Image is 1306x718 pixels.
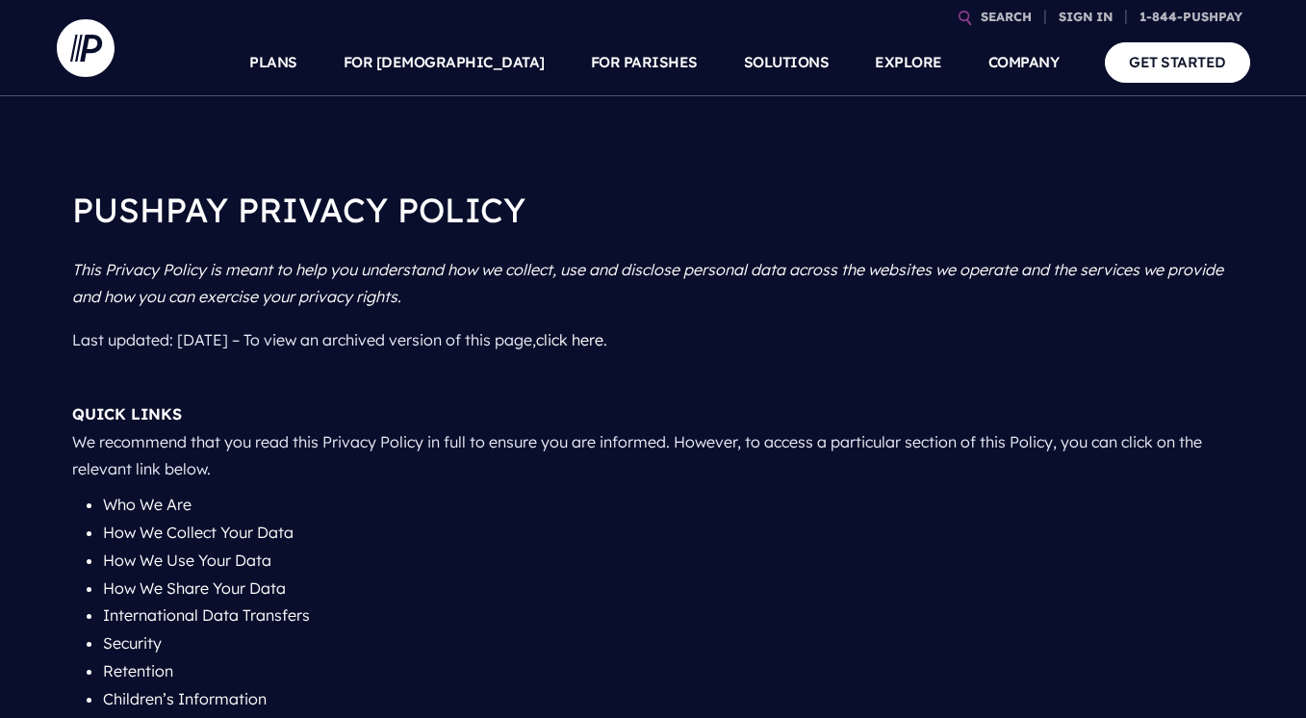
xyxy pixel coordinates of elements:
[344,29,545,96] a: FOR [DEMOGRAPHIC_DATA]
[1105,42,1250,82] a: GET STARTED
[249,29,297,96] a: PLANS
[103,551,271,570] a: How We Use Your Data
[103,523,294,542] a: How We Collect Your Data
[103,495,192,514] a: Who We Are
[72,404,182,423] b: QUICK LINKS
[103,605,310,625] a: International Data Transfers
[988,29,1060,96] a: COMPANY
[72,393,1235,491] p: We recommend that you read this Privacy Policy in full to ensure you are informed. However, to ac...
[103,578,286,598] a: How We Share Your Data
[875,29,942,96] a: EXPLORE
[591,29,698,96] a: FOR PARISHES
[744,29,830,96] a: SOLUTIONS
[72,319,1235,362] p: Last updated: [DATE] – To view an archived version of this page, .
[103,661,173,680] a: Retention
[536,330,603,349] a: click here
[72,173,1235,248] h1: PUSHPAY PRIVACY POLICY
[103,633,162,653] a: Security
[72,260,1223,307] i: This Privacy Policy is meant to help you understand how we collect, use and disclose personal dat...
[103,689,267,708] a: Children’s Information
